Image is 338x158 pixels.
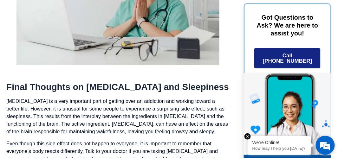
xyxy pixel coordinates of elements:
[6,98,230,136] p: [MEDICAL_DATA] is a very important part of getting over an addiction and working toward a better ...
[104,3,119,18] div: Minimize live chat window
[244,73,331,155] img: Online Suboxone Treatment - Opioid Addiction Treatment using phone
[6,82,230,92] h2: Final Thoughts on [MEDICAL_DATA] and Sleepiness
[42,33,116,41] div: Chat with us now
[7,33,16,42] div: Navigation go back
[259,53,316,64] span: Call [PHONE_NUMBER]
[3,97,121,119] textarea: Type your message and hit 'Enter'
[252,146,306,151] p: How may I help you today?
[254,48,321,68] a: Call [PHONE_NUMBER]
[37,42,88,106] span: We're online!
[252,140,306,145] div: We're Online!
[254,14,321,37] p: Got Questions to Ask? We are here to assist you!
